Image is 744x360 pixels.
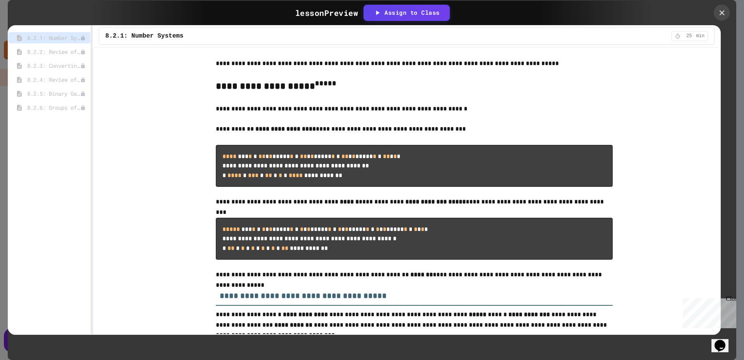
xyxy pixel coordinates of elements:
[364,5,449,20] button: Assign to Class
[80,105,86,110] div: Unpublished
[683,33,695,39] span: 25
[27,103,80,112] span: 8.2.6: Groups of Bits
[680,295,736,328] iframe: chat widget
[27,34,80,42] span: 8.2.1: Number Systems
[295,7,358,19] div: lesson Preview
[80,91,86,96] div: Unpublished
[696,33,704,39] span: min
[80,63,86,69] div: Unpublished
[105,31,184,41] span: 8.2.1: Number Systems
[27,48,80,56] span: 8.2.2: Review of Number Systems
[27,76,80,84] span: 8.2.4: Review of Decimal to Binary
[374,8,440,17] div: Assign to Class
[3,3,53,49] div: Chat with us now!Close
[27,62,80,70] span: 8.2.3: Converting to Binary
[80,49,86,55] div: Unpublished
[80,35,86,41] div: Unpublished
[27,90,80,98] span: 8.2.5: Binary Game
[711,329,736,352] iframe: chat widget
[80,77,86,83] div: Unpublished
